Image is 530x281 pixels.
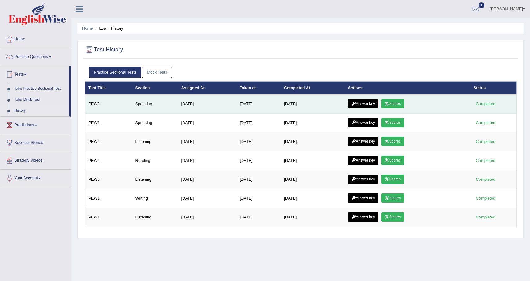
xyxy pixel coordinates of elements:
[85,81,132,94] th: Test Title
[479,2,485,8] span: 1
[280,81,344,94] th: Completed At
[344,81,470,94] th: Actions
[178,94,236,114] td: [DATE]
[236,208,280,227] td: [DATE]
[470,81,517,94] th: Status
[85,94,132,114] td: PEW3
[348,193,378,203] a: Answer key
[132,132,178,151] td: Listening
[0,66,69,81] a: Tests
[0,31,71,46] a: Home
[85,208,132,227] td: PEW1
[236,151,280,170] td: [DATE]
[178,208,236,227] td: [DATE]
[0,134,71,150] a: Success Stories
[85,151,132,170] td: PEW4
[85,45,123,54] h2: Test History
[381,193,404,203] a: Scores
[178,170,236,189] td: [DATE]
[474,214,498,220] div: Completed
[280,132,344,151] td: [DATE]
[236,170,280,189] td: [DATE]
[236,94,280,114] td: [DATE]
[85,170,132,189] td: PEW3
[132,151,178,170] td: Reading
[348,156,378,165] a: Answer key
[381,156,404,165] a: Scores
[280,94,344,114] td: [DATE]
[236,114,280,132] td: [DATE]
[381,137,404,146] a: Scores
[280,208,344,227] td: [DATE]
[178,132,236,151] td: [DATE]
[474,176,498,183] div: Completed
[11,105,69,116] a: History
[474,101,498,107] div: Completed
[82,26,93,31] a: Home
[280,114,344,132] td: [DATE]
[474,195,498,201] div: Completed
[280,189,344,208] td: [DATE]
[236,132,280,151] td: [DATE]
[11,94,69,106] a: Take Mock Test
[474,119,498,126] div: Completed
[0,48,71,64] a: Practice Questions
[0,152,71,167] a: Strategy Videos
[236,189,280,208] td: [DATE]
[85,189,132,208] td: PEW1
[178,151,236,170] td: [DATE]
[132,170,178,189] td: Listening
[94,25,123,31] li: Exam History
[381,99,404,108] a: Scores
[0,170,71,185] a: Your Account
[132,81,178,94] th: Section
[348,212,378,222] a: Answer key
[178,189,236,208] td: [DATE]
[0,117,71,132] a: Predictions
[348,137,378,146] a: Answer key
[132,208,178,227] td: Listening
[474,157,498,164] div: Completed
[132,189,178,208] td: Writing
[178,81,236,94] th: Assigned At
[474,138,498,145] div: Completed
[85,132,132,151] td: PEW4
[381,175,404,184] a: Scores
[348,175,378,184] a: Answer key
[142,67,172,78] a: Mock Tests
[280,151,344,170] td: [DATE]
[348,99,378,108] a: Answer key
[132,94,178,114] td: Speaking
[280,170,344,189] td: [DATE]
[236,81,280,94] th: Taken at
[132,114,178,132] td: Speaking
[348,118,378,127] a: Answer key
[178,114,236,132] td: [DATE]
[11,83,69,94] a: Take Practice Sectional Test
[85,114,132,132] td: PEW1
[381,118,404,127] a: Scores
[381,212,404,222] a: Scores
[89,67,142,78] a: Practice Sectional Tests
